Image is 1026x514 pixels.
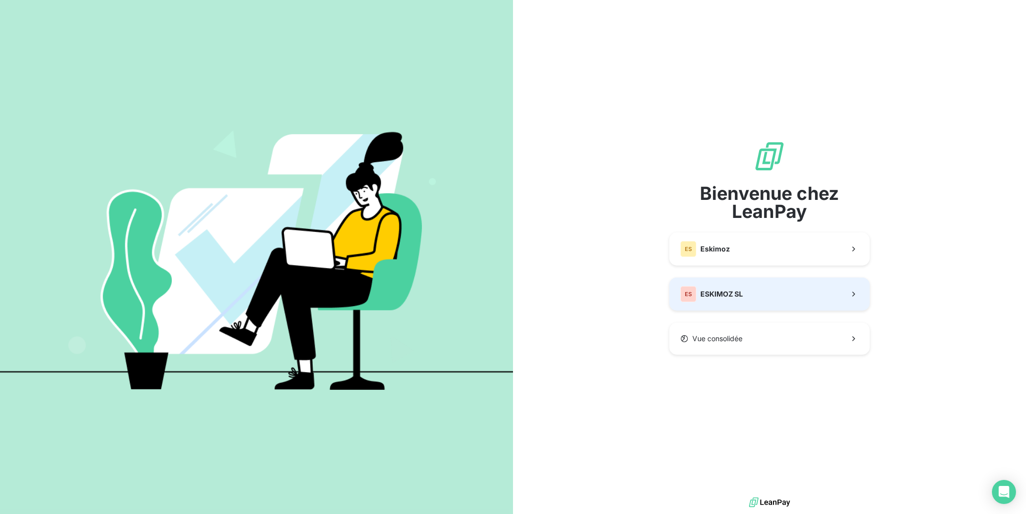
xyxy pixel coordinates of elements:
span: Vue consolidée [692,334,742,344]
span: ESKIMOZ SL [700,289,743,299]
button: ESEskimoz [669,232,870,266]
span: Eskimoz [700,244,730,254]
div: ES [680,286,696,302]
div: ES [680,241,696,257]
img: logo sigle [753,140,786,172]
button: Vue consolidée [669,323,870,355]
img: logo [749,495,790,510]
button: ESESKIMOZ SL [669,278,870,311]
span: Bienvenue chez LeanPay [669,184,870,220]
div: Open Intercom Messenger [992,480,1016,504]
